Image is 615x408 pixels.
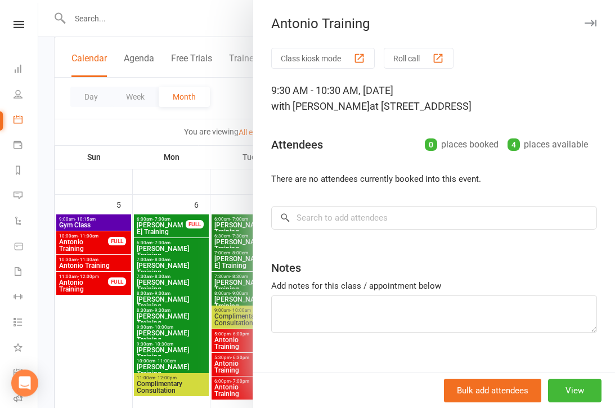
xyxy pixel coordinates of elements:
li: There are no attendees currently booked into this event. [271,172,597,186]
a: Reports [14,159,39,184]
button: View [548,379,601,402]
button: Roll call [384,48,454,69]
a: Calendar [14,108,39,133]
button: Class kiosk mode [271,48,375,69]
a: Payments [14,133,39,159]
a: Product Sales [14,235,39,260]
a: What's New [14,336,39,361]
span: with [PERSON_NAME] [271,100,370,112]
div: places booked [425,137,499,153]
input: Search to add attendees [271,206,597,230]
div: 9:30 AM - 10:30 AM, [DATE] [271,83,597,114]
a: People [14,83,39,108]
div: Antonio Training [253,16,615,32]
div: 4 [508,138,520,151]
div: Open Intercom Messenger [11,370,38,397]
a: Dashboard [14,57,39,83]
div: Notes [271,260,301,276]
div: Add notes for this class / appointment below [271,279,597,293]
a: General attendance kiosk mode [14,361,39,387]
button: Bulk add attendees [444,379,541,402]
div: places available [508,137,588,153]
span: at [STREET_ADDRESS] [370,100,472,112]
div: Attendees [271,137,323,153]
div: 0 [425,138,437,151]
